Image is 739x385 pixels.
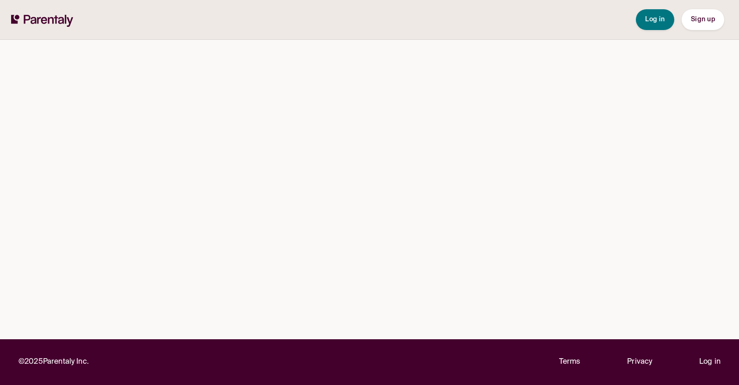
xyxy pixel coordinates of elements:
[559,356,580,368] a: Terms
[636,9,674,30] button: Log in
[18,356,89,368] p: © 2025 Parentaly Inc.
[699,356,721,368] a: Log in
[645,16,665,23] span: Log in
[691,16,715,23] span: Sign up
[682,9,724,30] button: Sign up
[627,356,652,368] a: Privacy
